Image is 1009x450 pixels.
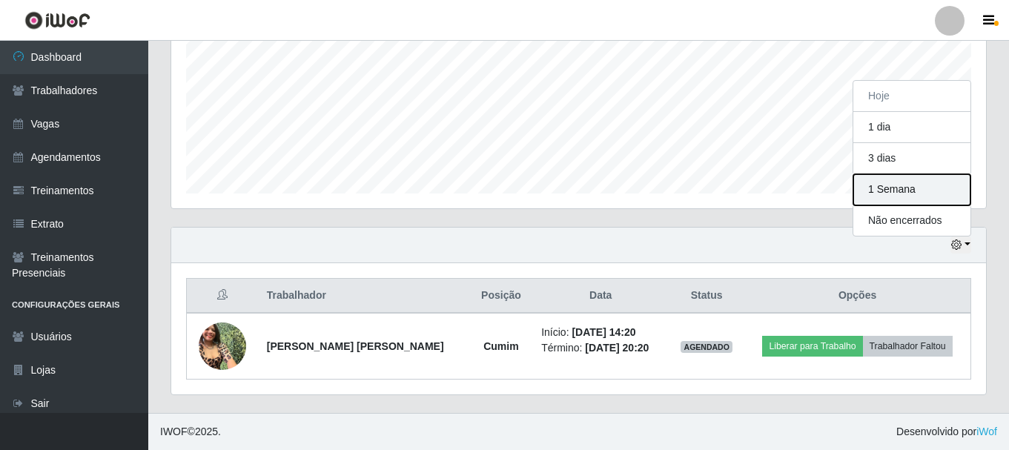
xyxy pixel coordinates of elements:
[976,426,997,437] a: iWof
[541,325,660,340] li: Início:
[483,340,518,352] strong: Cumim
[853,112,970,143] button: 1 dia
[762,336,862,357] button: Liberar para Trabalho
[744,279,970,314] th: Opções
[532,279,669,314] th: Data
[470,279,533,314] th: Posição
[258,279,470,314] th: Trabalhador
[853,81,970,112] button: Hoje
[541,340,660,356] li: Término:
[585,342,649,354] time: [DATE] 20:20
[896,424,997,440] span: Desenvolvido por
[681,341,732,353] span: AGENDADO
[853,205,970,236] button: Não encerrados
[863,336,953,357] button: Trabalhador Faltou
[160,424,221,440] span: © 2025 .
[853,174,970,205] button: 1 Semana
[572,326,635,338] time: [DATE] 14:20
[24,11,90,30] img: CoreUI Logo
[853,143,970,174] button: 3 dias
[669,279,744,314] th: Status
[160,426,188,437] span: IWOF
[199,314,246,377] img: 1744080312689.jpeg
[267,340,444,352] strong: [PERSON_NAME] [PERSON_NAME]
